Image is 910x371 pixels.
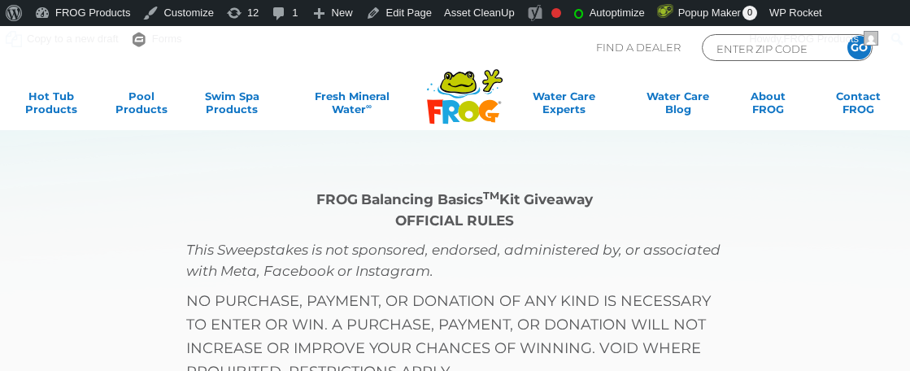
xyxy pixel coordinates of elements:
[197,89,267,122] a: Swim SpaProducts
[366,102,372,111] sup: ∞
[483,190,499,202] sup: TM
[27,26,119,52] span: Copy to a new draft
[643,89,713,122] a: Water CareBlog
[734,89,803,122] a: AboutFROG
[107,89,176,122] a: PoolProducts
[316,191,358,207] strong: FROG
[743,26,885,52] a: Howdy,
[715,39,825,58] input: Zip Code Form
[395,212,514,229] strong: OFFICIAL RULES
[596,34,681,61] p: Find A Dealer
[742,6,757,20] span: 0
[16,89,86,122] a: Hot TubProducts
[824,89,894,122] a: ContactFROG
[361,191,593,207] strong: Balancing Basics Kit Giveaway
[287,89,416,122] a: Fresh MineralWater∞
[152,26,182,52] span: Forms
[506,89,623,122] a: Water CareExperts
[551,8,561,18] div: Focus keyphrase not set
[186,242,721,279] em: This Sweepstakes is not sponsored, endorsed, administered by, or associated with Meta, Facebook o...
[784,33,859,45] span: FROG Products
